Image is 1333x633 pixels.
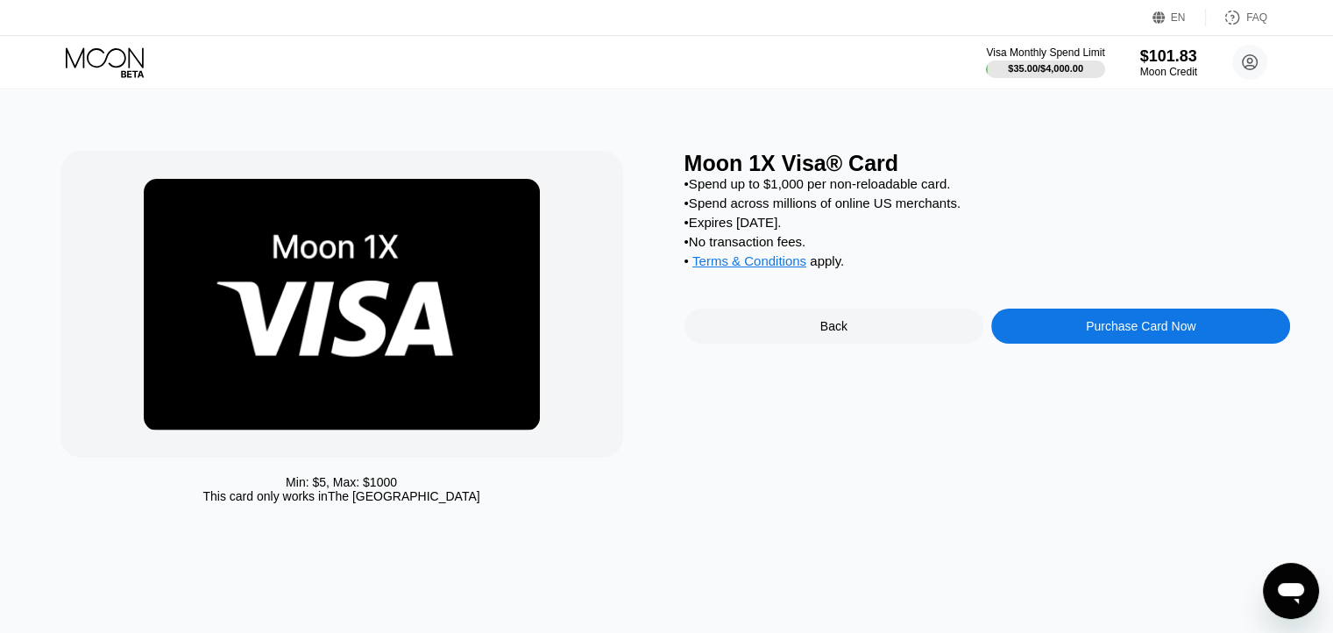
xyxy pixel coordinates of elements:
[684,234,1291,249] div: • No transaction fees.
[986,46,1104,78] div: Visa Monthly Spend Limit$35.00/$4,000.00
[684,253,1291,273] div: • apply .
[1246,11,1267,24] div: FAQ
[286,475,397,489] div: Min: $ 5 , Max: $ 1000
[684,176,1291,191] div: • Spend up to $1,000 per non-reloadable card.
[1008,63,1083,74] div: $35.00 / $4,000.00
[1140,47,1197,66] div: $101.83
[202,489,479,503] div: This card only works in The [GEOGRAPHIC_DATA]
[986,46,1104,59] div: Visa Monthly Spend Limit
[1140,47,1197,78] div: $101.83Moon Credit
[684,151,1291,176] div: Moon 1X Visa® Card
[1263,563,1319,619] iframe: Button to launch messaging window
[1171,11,1186,24] div: EN
[1206,9,1267,26] div: FAQ
[1152,9,1206,26] div: EN
[684,215,1291,230] div: • Expires [DATE].
[1140,66,1197,78] div: Moon Credit
[692,253,806,273] div: Terms & Conditions
[684,309,983,344] div: Back
[684,196,1291,210] div: • Spend across millions of online US merchants.
[820,319,847,333] div: Back
[991,309,1290,344] div: Purchase Card Now
[692,253,806,268] span: Terms & Conditions
[1086,319,1195,333] div: Purchase Card Now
